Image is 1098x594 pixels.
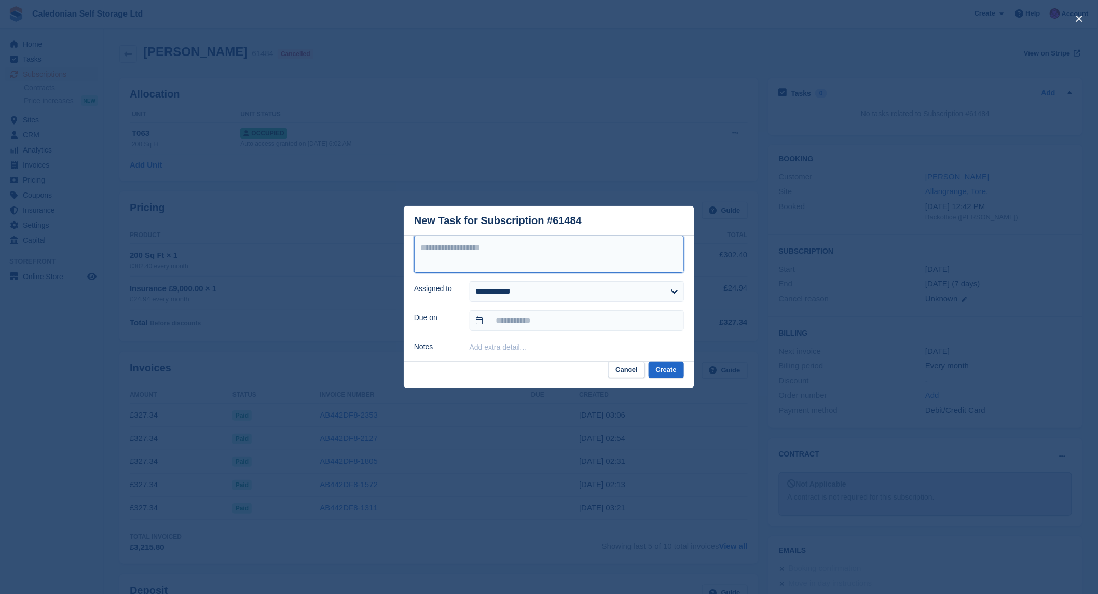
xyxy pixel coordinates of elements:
[414,215,582,227] div: New Task for Subscription #61484
[414,312,457,323] label: Due on
[1071,10,1088,27] button: close
[649,362,684,379] button: Create
[414,283,457,294] label: Assigned to
[608,362,645,379] button: Cancel
[414,341,457,352] label: Notes
[470,343,527,351] button: Add extra detail…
